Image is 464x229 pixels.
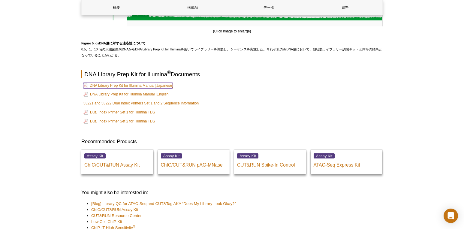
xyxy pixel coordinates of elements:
[314,159,380,168] p: ATAC-Seq Express Kit
[161,159,227,168] p: ChIC/CUT&RUN pAG-MNase
[91,213,142,219] a: CUT&RUN Resource Center
[91,207,138,213] a: ChIC/CUT&RUN Assay Kit
[81,70,383,78] h2: DNA Library Prep Kit for Illumina Documents
[81,41,146,45] strong: Figure 5. dsDNA量に対する適応性について
[167,70,171,75] sup: ®
[91,219,122,225] a: Low Cell ChIP Kit
[83,109,155,116] a: Dual Index Primer Set 1 for Illumina TDS
[314,153,335,158] span: Assay Kit
[310,0,380,15] a: 資料
[311,150,383,174] a: Assay Kit ATAC-Seq Express Kit
[81,150,153,174] a: Assay Kit ChIC/CUT&RUN Assay Kit
[81,41,382,57] span: 0.5、1、10 ngの大腸菌由来DNAからDNA Library Prep Kit for Illuminaを用いてライブラリーを調製し、シーケンスを実施した。それぞれのdsDNA量において、...
[91,201,236,207] a: [Blog] Library QC for ATAC-Seq and CUT&Tag AKA “Does My Library Look Okay?”
[82,0,151,15] a: 概要
[81,138,383,145] h3: Recommended Products
[81,189,383,196] h3: You might also be interested in:
[133,224,135,228] sup: ®
[444,209,458,223] div: Open Intercom Messenger
[237,159,303,168] p: CUT&RUN Spike-In Control
[84,153,106,158] span: Assay Kit
[158,150,230,174] a: Assay Kit ChIC/CUT&RUN pAG-MNase
[83,91,170,98] a: DNA Library Prep Kit for Illumina Manual [English]
[234,0,303,15] a: データ
[83,118,155,125] a: Dual Index Primer Set 2 for Illumina TDS
[84,159,150,168] p: ChIC/CUT&RUN Assay Kit
[158,0,227,15] a: 構成品
[161,153,182,158] span: Assay Kit
[234,150,306,174] a: Assay Kit CUT&RUN Spike-In Control
[83,100,199,106] a: 53221 and 53222 Dual Index Primers Set 1 and 2 Sequence Information
[237,153,258,158] span: Assay Kit
[83,83,173,88] a: DNA Library Prep Kit for Illumina Manual [Japanese]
